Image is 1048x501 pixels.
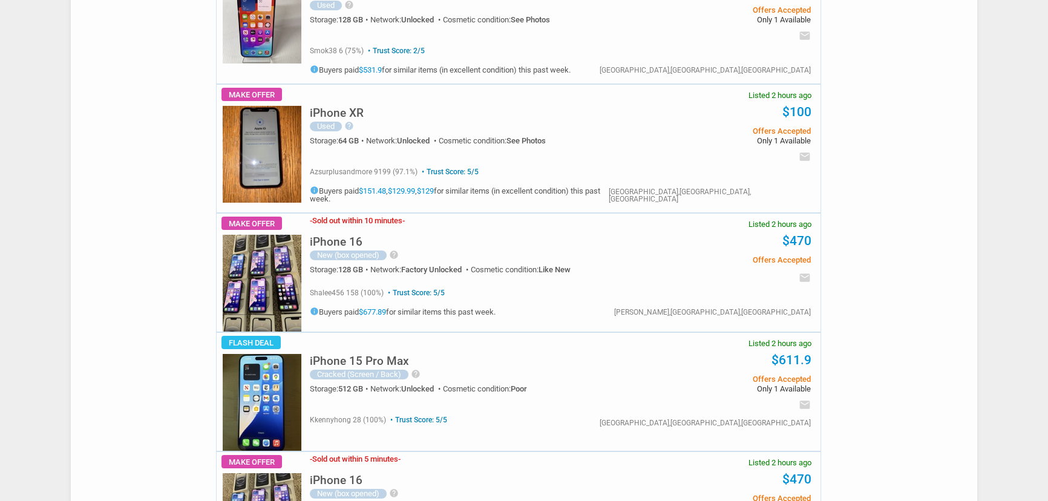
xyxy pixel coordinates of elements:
span: Offers Accepted [629,6,811,14]
span: Offers Accepted [629,127,811,135]
div: Storage: [310,385,370,393]
i: info [310,65,319,74]
span: Unlocked [401,15,434,24]
div: Cracked (Screen / Back) [310,370,408,379]
div: [PERSON_NAME],[GEOGRAPHIC_DATA],[GEOGRAPHIC_DATA] [614,309,811,316]
span: See Photos [511,15,550,24]
div: Storage: [310,16,370,24]
img: s-l225.jpg [223,106,301,203]
div: New (box opened) [310,489,387,499]
span: 512 GB [338,384,363,393]
span: Make Offer [221,455,282,468]
span: Trust Score: 5/5 [385,289,445,297]
h5: iPhone 15 Pro Max [310,355,409,367]
span: - [402,216,405,225]
span: Listed 2 hours ago [748,339,811,347]
a: $129 [417,186,434,195]
span: Only 1 Available [629,16,811,24]
h5: iPhone XR [310,107,364,119]
div: [GEOGRAPHIC_DATA],[GEOGRAPHIC_DATA],[GEOGRAPHIC_DATA] [609,188,811,203]
h5: Buyers paid , , for similar items (in excellent condition) this past week. [310,186,609,203]
h5: Buyers paid for similar items this past week. [310,307,496,316]
div: Network: [366,137,439,145]
a: $470 [782,472,811,486]
h3: Sold out within 10 minutes [310,217,405,224]
div: New (box opened) [310,250,387,260]
span: Offers Accepted [629,256,811,264]
div: Network: [370,385,443,393]
span: Poor [511,384,527,393]
span: - [310,216,312,225]
span: Trust Score: 2/5 [365,47,425,55]
span: Trust Score: 5/5 [419,168,479,176]
div: Storage: [310,266,370,273]
span: Offers Accepted [629,375,811,383]
h5: Buyers paid for similar items (in excellent condition) this past week. [310,65,571,74]
img: s-l225.jpg [223,354,301,451]
i: email [799,30,811,42]
span: See Photos [506,136,546,145]
span: - [310,454,312,463]
a: $100 [782,105,811,119]
div: Storage: [310,137,366,145]
i: help [344,121,354,131]
span: Flash Deal [221,336,281,349]
i: help [389,250,399,260]
span: 64 GB [338,136,359,145]
span: kkennyhong 28 (100%) [310,416,386,424]
span: Listed 2 hours ago [748,459,811,467]
a: $470 [782,234,811,248]
div: Cosmetic condition: [443,385,527,393]
a: iPhone 15 Pro Max [310,358,409,367]
a: $151.48 [359,186,386,195]
span: Listed 2 hours ago [748,91,811,99]
span: Only 1 Available [629,385,811,393]
div: Network: [370,266,471,273]
i: help [389,488,399,498]
div: Used [310,1,342,10]
div: [GEOGRAPHIC_DATA],[GEOGRAPHIC_DATA],[GEOGRAPHIC_DATA] [600,419,811,427]
a: $611.9 [771,353,811,367]
a: iPhone XR [310,110,364,119]
div: Cosmetic condition: [443,16,550,24]
span: smok38 6 (75%) [310,47,364,55]
span: Factory Unlocked [401,265,462,274]
i: email [799,399,811,411]
span: Trust Score: 5/5 [388,416,447,424]
h3: Sold out within 5 minutes [310,455,401,463]
div: Cosmetic condition: [471,266,571,273]
div: [GEOGRAPHIC_DATA],[GEOGRAPHIC_DATA],[GEOGRAPHIC_DATA] [600,67,811,74]
a: $677.89 [359,307,386,316]
span: Make Offer [221,88,282,101]
div: Cosmetic condition: [439,137,546,145]
h5: iPhone 16 [310,474,362,486]
h5: iPhone 16 [310,236,362,247]
div: Network: [370,16,443,24]
a: $129.99 [388,186,415,195]
span: shalee456 158 (100%) [310,289,384,297]
span: Listed 2 hours ago [748,220,811,228]
span: 128 GB [338,15,363,24]
i: info [310,307,319,316]
span: Only 1 Available [629,137,811,145]
i: info [310,186,319,195]
span: Like New [539,265,571,274]
span: - [398,454,401,463]
div: Used [310,122,342,131]
i: help [411,369,421,379]
span: 128 GB [338,265,363,274]
a: $531.9 [359,65,382,74]
span: azsurplusandmore 9199 (97.1%) [310,168,418,176]
span: Make Offer [221,217,282,230]
img: s-l225.jpg [223,235,301,332]
a: iPhone 16 [310,238,362,247]
a: iPhone 16 [310,477,362,486]
i: email [799,151,811,163]
span: Unlocked [401,384,434,393]
i: email [799,272,811,284]
span: Unlocked [397,136,430,145]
